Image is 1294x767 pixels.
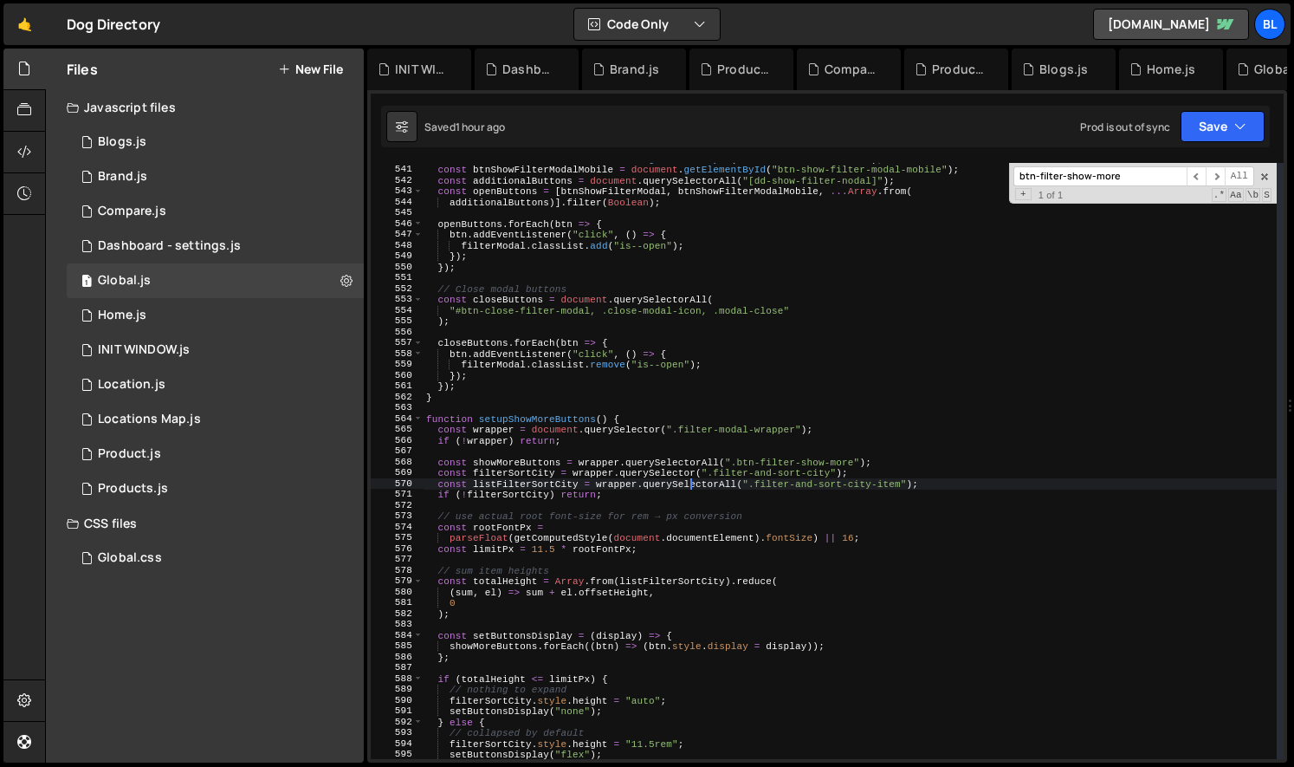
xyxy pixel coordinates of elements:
div: 589 [371,684,424,695]
div: 16220/44324.js [67,471,364,506]
div: 585 [371,640,424,652]
div: Brand.js [610,61,659,78]
div: 574 [371,522,424,533]
span: RegExp Search [1212,188,1227,202]
div: 593 [371,727,424,738]
div: Dashboard - settings.js [98,238,241,254]
div: Locations Map.js [98,412,201,427]
div: 16220/44394.js [67,159,364,194]
: 16220/43679.js [67,367,364,402]
div: 16220/44319.js [67,298,364,333]
div: 16220/43681.js [67,263,364,298]
span: ​ [1206,166,1225,186]
div: 16220/43680.js [67,402,364,437]
div: 16220/44321.js [67,125,364,159]
div: 16220/44328.js [67,194,364,229]
div: 571 [371,489,424,500]
div: 562 [371,392,424,403]
div: Blogs.js [1039,61,1088,78]
span: Toggle Replace mode [1015,188,1032,201]
div: 16220/44477.js [67,333,364,367]
div: 557 [371,337,424,348]
div: 582 [371,608,424,620]
div: Javascript files [46,90,364,125]
div: 548 [371,240,424,251]
div: 573 [371,510,424,522]
div: Home.js [98,308,146,323]
div: 584 [371,630,424,641]
span: 1 [81,276,92,289]
div: CSS files [46,506,364,541]
div: 561 [371,380,424,392]
div: 563 [371,402,424,413]
div: 569 [371,467,424,478]
div: 576 [371,543,424,555]
button: Code Only [574,9,720,40]
div: 586 [371,652,424,663]
div: Global.css [98,550,162,566]
div: 546 [371,218,424,230]
div: 570 [371,478,424,490]
div: 567 [371,445,424,457]
div: Home.js [1147,61,1195,78]
div: 592 [371,717,424,728]
span: ​ [1187,166,1206,186]
span: CaseSensitive Search [1228,188,1244,202]
div: 16220/44393.js [67,437,364,471]
div: 543 [371,185,424,197]
span: Alt-Enter [1225,166,1254,186]
div: Product.js [98,446,161,462]
div: Location.js [98,377,165,393]
div: 544 [371,197,424,208]
div: 578 [371,565,424,576]
div: 551 [371,272,424,283]
div: Dashboard - settings.js [502,61,558,78]
a: Bl [1254,9,1285,40]
div: 552 [371,283,424,295]
div: 560 [371,370,424,381]
div: 16220/44476.js [67,229,364,263]
div: INIT WINDOW.js [395,61,450,78]
div: 549 [371,250,424,262]
a: [DOMAIN_NAME] [1093,9,1249,40]
div: 590 [371,695,424,706]
a: 🤙 [3,3,46,45]
div: Global.js [98,273,151,289]
div: Products.js [98,481,168,497]
div: Products.js [932,61,987,78]
div: 555 [371,315,424,327]
button: New File [278,62,343,76]
button: Save [1181,111,1265,142]
div: 568 [371,457,424,468]
div: 554 [371,305,424,316]
input: Search for [1013,166,1187,186]
div: 579 [371,575,424,587]
div: 541 [371,164,424,175]
div: Compare.js [825,61,880,78]
div: 558 [371,348,424,360]
div: 588 [371,673,424,685]
div: 591 [371,705,424,717]
div: INIT WINDOW.js [98,342,190,358]
div: 16220/43682.css [67,541,364,575]
h2: Files [67,60,98,79]
div: Prod is out of sync [1080,120,1170,134]
div: 583 [371,619,424,630]
div: 550 [371,262,424,273]
div: 564 [371,413,424,425]
div: 547 [371,229,424,240]
div: 556 [371,327,424,338]
span: 1 of 1 [1032,190,1070,201]
div: 575 [371,532,424,543]
div: 581 [371,597,424,608]
div: 580 [371,587,424,598]
div: 577 [371,554,424,565]
div: Dog Directory [67,14,160,35]
div: Saved [424,120,505,134]
div: 572 [371,500,424,511]
div: 587 [371,662,424,673]
div: 595 [371,749,424,760]
div: 565 [371,424,424,435]
div: 545 [371,207,424,218]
